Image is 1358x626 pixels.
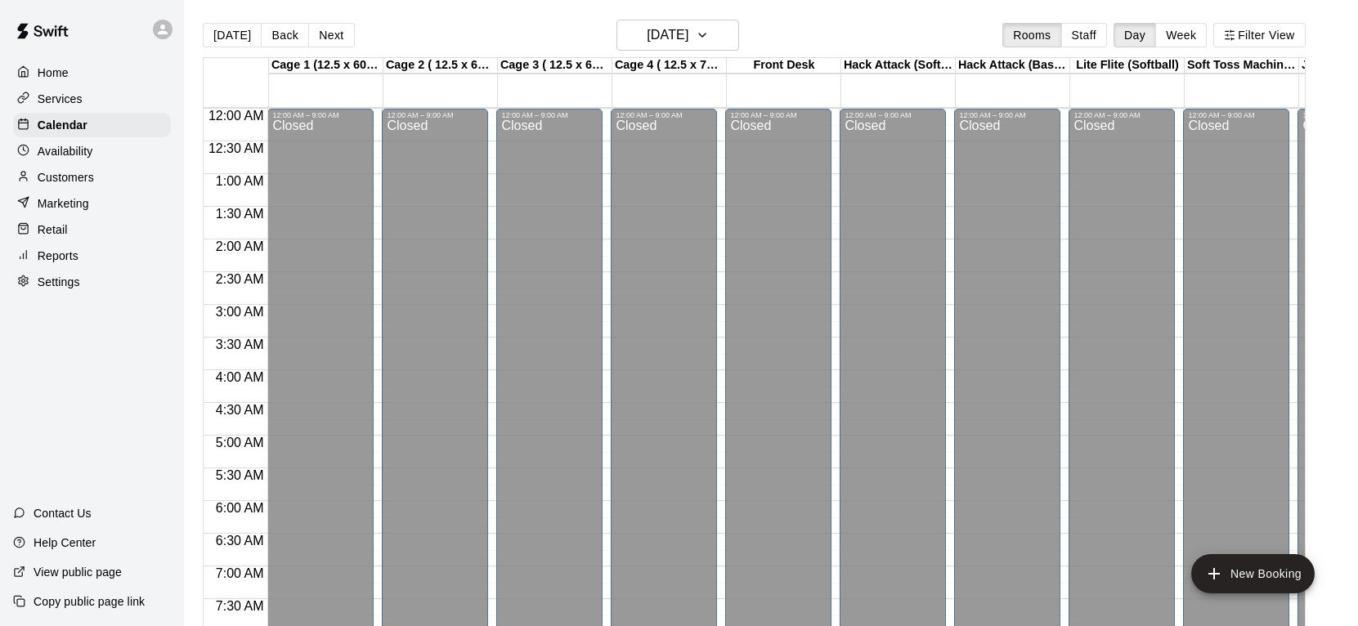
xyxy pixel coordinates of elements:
div: 12:00 AM – 9:00 AM [616,111,712,119]
button: Back [261,23,309,47]
p: Marketing [38,195,89,212]
button: Day [1114,23,1156,47]
span: 2:30 AM [212,272,268,286]
button: Staff [1061,23,1108,47]
a: Customers [13,165,171,190]
div: 12:00 AM – 9:00 AM [387,111,483,119]
button: Week [1155,23,1207,47]
button: add [1191,554,1315,593]
p: Reports [38,248,78,264]
span: 7:00 AM [212,566,268,580]
p: Copy public page link [34,593,145,610]
span: 7:30 AM [212,599,268,613]
div: 12:00 AM – 9:00 AM [959,111,1055,119]
h6: [DATE] [647,24,688,47]
button: Filter View [1213,23,1305,47]
div: Cage 2 ( 12.5 x 60ft ) [383,58,498,74]
span: 5:00 AM [212,436,268,449]
a: Calendar [13,113,171,137]
span: 2:00 AM [212,239,268,253]
p: Services [38,91,83,107]
span: 12:00 AM [204,109,268,123]
p: Home [38,65,69,81]
span: 6:00 AM [212,501,268,515]
a: Retail [13,217,171,242]
button: Next [308,23,354,47]
span: 4:30 AM [212,403,268,417]
a: Settings [13,270,171,294]
p: Customers [38,169,94,186]
span: 1:00 AM [212,174,268,188]
div: 12:00 AM – 9:00 AM [1073,111,1170,119]
span: 5:30 AM [212,468,268,482]
button: Rooms [1002,23,1061,47]
div: Front Desk [727,58,841,74]
div: 12:00 AM – 9:00 AM [501,111,598,119]
span: 3:00 AM [212,305,268,319]
button: [DATE] [203,23,262,47]
a: Reports [13,244,171,268]
button: [DATE] [616,20,739,51]
span: 4:00 AM [212,370,268,384]
div: 12:00 AM – 9:00 AM [845,111,941,119]
div: Cage 4 ( 12.5 x 70 ft ) [612,58,727,74]
p: Settings [38,274,80,290]
a: Services [13,87,171,111]
p: Help Center [34,534,96,551]
span: 6:30 AM [212,534,268,548]
p: View public page [34,564,122,580]
div: Lite Flite (Softball) [1070,58,1185,74]
p: Contact Us [34,505,92,521]
div: Cage 1 (12.5 x 60 ft) [269,58,383,74]
span: 3:30 AM [212,338,268,351]
p: Availability [38,143,93,159]
p: Calendar [38,117,87,133]
div: 12:00 AM – 9:00 AM [1188,111,1284,119]
div: Hack Attack (Softball) [841,58,956,74]
div: Hack Attack (Baseball) [956,58,1070,74]
div: 12:00 AM – 9:00 AM [272,111,369,119]
span: 1:30 AM [212,207,268,221]
div: Soft Toss Machine (Softball+Baseball) [1185,58,1299,74]
div: 12:00 AM – 9:00 AM [730,111,827,119]
a: Availability [13,139,171,163]
p: Retail [38,221,68,238]
a: Home [13,60,171,85]
span: 12:30 AM [204,141,268,155]
a: Marketing [13,191,171,216]
div: Cage 3 ( 12.5 x 60 ft ) [498,58,612,74]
